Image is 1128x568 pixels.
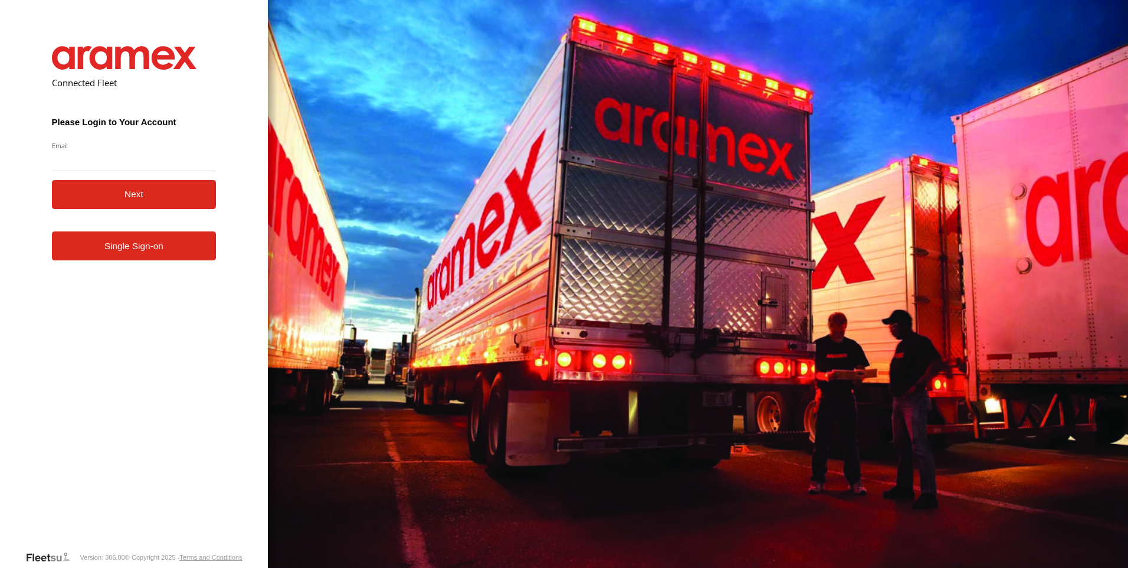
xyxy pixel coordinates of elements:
div: © Copyright 2025 - [125,554,242,561]
a: Single Sign-on [52,231,217,260]
h3: Please Login to Your Account [52,117,217,127]
div: Version: 306.00 [80,554,124,561]
button: Next [52,180,217,209]
a: Visit our Website [25,551,80,563]
a: Terms and Conditions [179,554,242,561]
h2: Connected Fleet [52,77,217,89]
label: Email [52,141,217,150]
img: Aramex [52,46,197,70]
